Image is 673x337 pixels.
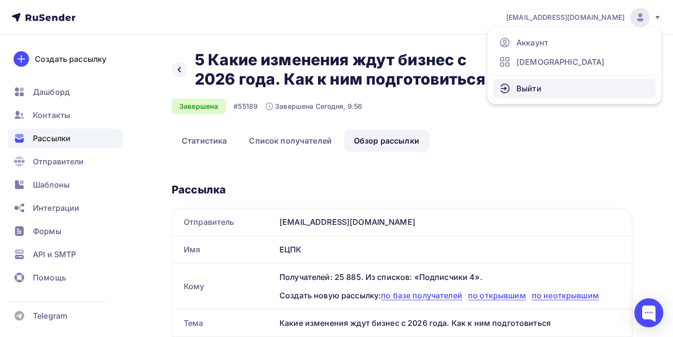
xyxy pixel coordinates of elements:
[344,130,429,152] a: Обзор рассылки
[8,105,123,125] a: Контакты
[172,183,632,196] div: Рассылка
[172,130,237,152] a: Статистика
[276,236,632,263] div: ЕЦПК
[5,17,19,32] img: some image
[276,208,632,235] div: [EMAIL_ADDRESS][DOMAIN_NAME]
[5,241,87,249] strong: Программа семинара
[506,8,661,27] a: [EMAIL_ADDRESS][DOMAIN_NAME]
[279,290,620,301] div: Создать новую рассылку:
[8,82,123,102] a: Дашборд
[8,221,123,241] a: Формы
[33,109,70,121] span: Контакты
[8,129,123,148] a: Рассылки
[195,50,487,89] h2: 5 Какие изменения ждут бизнес с 2026 года. Как к ним подготовиться
[172,208,276,235] div: Отправитель
[33,179,70,190] span: Шаблоны
[381,291,462,300] span: по базе получателей
[33,249,76,260] span: API и SMTP
[5,75,285,116] p: Управляющий партнёр компании Кузьминых и партнёры™, консультант по налоговому планированию и пост...
[279,271,620,283] div: Получателей: 25 885. Из списков: «Подписчики 4».
[516,56,605,68] span: [DEMOGRAPHIC_DATA]
[33,202,79,214] span: Интеграции
[33,86,70,98] span: Дашборд
[24,178,285,203] li: Как жить дальше в новых реалиях «модернизации фискальной системы», ужесточения и цифровизации нал...
[516,83,541,94] span: Выйти
[29,37,121,45] strong: Сочи, отель «Звёздный» 4*
[487,27,661,104] ul: [EMAIL_ADDRESS][DOMAIN_NAME]
[172,99,226,114] div: Завершена
[33,132,71,144] span: Рассылки
[516,37,548,48] span: Аккаунт
[8,152,123,171] a: Отправители
[265,102,362,111] div: Завершена Сегодня, 9:56
[33,310,67,322] span: Telegram
[172,236,276,263] div: Имя
[276,309,632,337] div: Какие изменения ждут бизнес с 2026 года. Как к ним подготовиться
[33,156,84,167] span: Отправители
[172,309,276,337] div: Тема
[35,53,106,65] div: Создать рассылку
[5,58,108,66] strong: Лектор — [PERSON_NAME]
[33,225,61,237] span: Формы
[24,146,285,162] li: Какие изменения ждут бизнес с 2026 года, как к ним подготовиться, как изменить свою структуру и с...
[8,175,123,194] a: Шаблоны
[33,272,66,283] span: Помощь
[29,22,79,29] strong: 10-14 сентября
[234,102,258,111] div: #55189
[5,130,50,138] strong: О семинаре
[506,13,625,22] span: [EMAIL_ADDRESS][DOMAIN_NAME]
[5,32,19,47] img: some image
[532,291,599,300] span: по неоткрывшим
[29,23,79,29] a: 10-14 сентября
[172,273,276,300] div: Кому
[468,291,526,300] span: по открывшим
[239,130,342,152] a: Список получателей
[5,209,285,226] p: Ответам на эти вопросы и посвящен семинар.
[24,162,285,178] li: Как «заслужить» амнистию по дроблению, перейти на уплату НДС на УСН или и вовсе жить без УСН — и ...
